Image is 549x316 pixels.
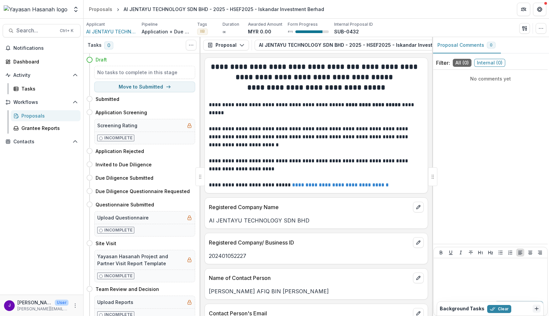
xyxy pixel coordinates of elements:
p: Filter: [436,59,450,67]
button: Ordered List [506,249,514,257]
p: Incomplete [104,273,133,279]
h4: Application Screening [96,109,147,116]
h4: Team Review and Decision [96,286,159,293]
button: Search... [3,24,81,37]
h2: Background Tasks [440,306,485,312]
img: Yayasan Hasanah logo [4,5,67,13]
p: Awarded Amount [248,21,282,27]
button: Bullet List [497,249,505,257]
span: Internal ( 0 ) [474,59,505,67]
p: AI JENTAYU TECHNOLOGY SDN BHD [209,216,424,224]
p: Name of Contact Person [209,274,410,282]
div: AI JENTAYU TECHNOLOGY SDN BHD - 2025 - HSEF2025 - Iskandar Investment Berhad [124,6,324,13]
p: SUB-0432 [334,28,359,35]
span: Search... [16,27,56,34]
button: Open Contacts [3,136,81,147]
button: Bold [437,249,445,257]
p: [PERSON_NAME] [17,299,52,306]
button: Align Center [526,249,534,257]
p: Incomplete [104,227,133,233]
p: No comments yet [436,75,545,82]
button: Open Workflows [3,97,81,108]
span: 0 [490,43,493,47]
button: Open entity switcher [71,3,81,16]
button: Toggle View Cancelled Tasks [186,40,196,50]
button: Clear [487,305,511,313]
p: Registered Company Name [209,203,410,211]
div: Grantee Reports [21,125,75,132]
span: Activity [13,72,70,78]
span: IIB [200,29,205,34]
a: Tasks [11,83,81,94]
h5: Screening Rating [97,122,137,129]
h4: Invited to Due Diligence [96,161,152,168]
button: AI JENTAYU TECHNOLOGY SDN BHD - 2025 - HSEF2025 - Iskandar Investment Berhad [255,40,483,50]
span: 0 [104,41,113,49]
p: Tags [197,21,207,27]
span: Notifications [13,45,78,51]
p: Duration [223,21,239,27]
h4: Submitted [96,96,119,103]
button: Add Comment [495,301,543,312]
p: [PERSON_NAME][EMAIL_ADDRESS][DOMAIN_NAME] [17,306,68,312]
button: Notifications [3,43,81,53]
button: Heading 1 [476,249,485,257]
p: Application + Due Diligence + Pitching Process [142,28,192,35]
button: Italicize [457,249,465,257]
h4: Due Diligence Submitted [96,174,153,181]
div: Proposals [89,6,112,13]
button: Underline [447,249,455,257]
h4: Questionnaire Submitted [96,201,154,208]
button: Strike [467,249,475,257]
nav: breadcrumb [86,4,327,14]
div: Dashboard [13,58,75,65]
div: Tasks [21,85,75,92]
p: Incomplete [104,135,133,141]
p: 202401052227 [209,252,424,260]
div: Proposals [21,112,75,119]
div: Ctrl + K [58,27,75,34]
button: Heading 2 [487,249,495,257]
div: Jeffrey [8,303,11,308]
p: 81 % [288,29,293,34]
h3: Tasks [88,42,102,48]
p: Applicant [86,21,105,27]
button: edit [413,273,424,283]
button: Dismiss [533,305,541,313]
h4: Draft [96,56,107,63]
a: Proposals [86,4,115,14]
p: ∞ [223,28,226,35]
h4: Site Visit [96,240,116,247]
button: Align Left [516,249,524,257]
a: Grantee Reports [11,123,81,134]
span: Contacts [13,139,70,145]
button: Get Help [533,3,546,16]
button: Move to Submitted [94,82,195,92]
h4: Due Diligence Questionnaire Requested [96,188,190,195]
p: Pipeline [142,21,158,27]
span: All ( 0 ) [453,59,471,67]
p: Internal Proposal ID [334,21,373,27]
button: edit [413,237,424,248]
button: Align Right [536,249,544,257]
button: More [71,302,79,310]
button: Open Activity [3,70,81,81]
p: Registered Company/ Business ID [209,239,410,247]
p: [PERSON_NAME] AFIQ BIN [PERSON_NAME] [209,287,424,295]
h5: Yayasan Hasanah Project and Partner Visit Report Template [97,253,184,267]
a: Dashboard [3,56,81,67]
p: User [55,300,68,306]
span: Workflows [13,100,70,105]
a: AI JENTAYU TECHNOLOGY SDN BHD [86,28,136,35]
h5: Upload Questionnaire [97,214,149,221]
a: Proposals [11,110,81,121]
button: Proposal Comments [432,37,501,53]
button: Proposal [203,40,249,50]
p: Form Progress [288,21,318,27]
p: MYR 0.00 [248,28,271,35]
button: Partners [517,3,530,16]
button: edit [413,202,424,212]
h4: Application Rejected [96,148,144,155]
h5: No tasks to complete in this stage [97,69,192,76]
